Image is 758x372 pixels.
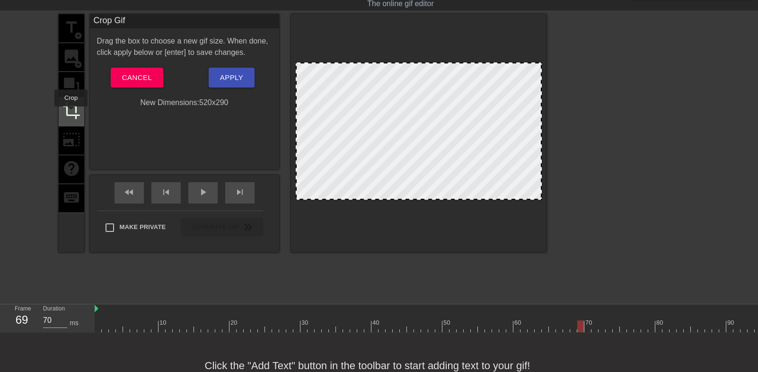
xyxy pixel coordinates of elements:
div: 20 [230,318,239,328]
span: Cancel [122,71,152,84]
div: Crop Gif [90,14,279,28]
div: 60 [514,318,523,328]
span: skip_previous [160,186,172,198]
span: Apply [220,71,243,84]
div: Frame [8,304,36,332]
div: 40 [372,318,381,328]
div: 10 [159,318,168,328]
button: Cancel [111,68,163,88]
div: 50 [443,318,452,328]
button: Apply [209,68,255,88]
div: 70 [585,318,594,328]
div: 30 [301,318,310,328]
span: crop [62,102,80,120]
div: New Dimensions: 520 x 290 [90,97,279,108]
span: skip_next [234,186,246,198]
div: 69 [15,311,29,328]
div: ms [70,318,79,328]
span: fast_rewind [123,186,135,198]
span: Make Private [120,222,166,232]
div: Drag the box to choose a new gif size. When done, click apply below or [enter] to save changes. [90,35,279,58]
span: play_arrow [197,186,209,198]
label: Duration [43,306,65,312]
div: 90 [727,318,736,328]
div: 80 [656,318,665,328]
